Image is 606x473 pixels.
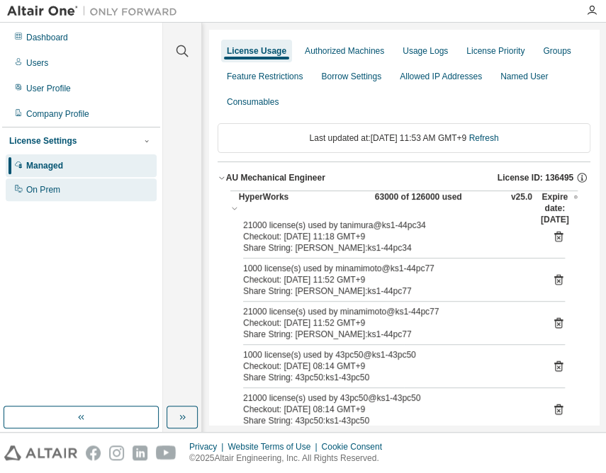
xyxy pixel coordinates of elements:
a: Refresh [468,133,498,143]
div: Managed [26,160,63,171]
div: Cookie Consent [321,441,390,452]
div: Authorized Machines [305,45,384,57]
button: AU Mechanical EngineerLicense ID: 136495 [218,162,590,193]
div: On Prem [26,184,60,195]
div: 21000 license(s) used by 43pc50@ks1-43pc50 [243,392,531,404]
img: altair_logo.svg [4,445,77,460]
div: User Profile [26,83,71,94]
div: 63000 of 126000 used [375,191,503,225]
div: 21000 license(s) used by minamimoto@ks1-44pc77 [243,306,531,317]
div: Privacy [189,441,228,452]
div: Dashboard [26,32,68,43]
div: License Settings [9,135,77,147]
div: Checkout: [DATE] 08:14 GMT+9 [243,360,531,372]
img: instagram.svg [109,445,124,460]
div: Expire date: [DATE] [541,191,578,225]
div: Checkout: [DATE] 11:18 GMT+9 [243,231,531,242]
div: 1000 license(s) used by minamimoto@ks1-44pc77 [243,263,531,274]
div: Usage Logs [403,45,448,57]
div: Named User [500,71,548,82]
div: 1000 license(s) used by 43pc50@ks1-43pc50 [243,349,531,360]
div: License Usage [227,45,286,57]
div: Share String: 43pc50:ks1-43pc50 [243,415,531,426]
div: Consumables [227,96,279,108]
div: Share String: [PERSON_NAME]:ks1-44pc77 [243,329,531,340]
div: License Priority [466,45,524,57]
div: Checkout: [DATE] 08:14 GMT+9 [243,404,531,415]
div: Feature Restrictions [227,71,303,82]
div: Checkout: [DATE] 11:52 GMT+9 [243,274,531,285]
span: License ID: 136495 [498,172,573,183]
img: linkedin.svg [133,445,147,460]
button: HyperWorks63000 of 126000 usedv25.0Expire date:[DATE] [230,191,578,225]
div: v25.0 [511,191,532,225]
div: Website Terms of Use [228,441,321,452]
div: Company Profile [26,108,89,120]
div: 21000 license(s) used by tanimura@ks1-44pc34 [243,220,531,231]
div: AU Mechanical Engineer [226,172,325,183]
div: HyperWorks [239,191,366,225]
div: Allowed IP Addresses [400,71,482,82]
div: Share String: [PERSON_NAME]:ks1-44pc77 [243,285,531,297]
div: Share String: [PERSON_NAME]:ks1-44pc34 [243,242,531,253]
div: Borrow Settings [321,71,381,82]
div: Users [26,57,48,69]
img: youtube.svg [156,445,176,460]
img: Altair One [7,4,184,18]
div: Last updated at: [DATE] 11:53 AM GMT+9 [218,123,590,153]
div: Share String: 43pc50:ks1-43pc50 [243,372,531,383]
img: facebook.svg [86,445,101,460]
div: Groups [543,45,571,57]
div: Checkout: [DATE] 11:52 GMT+9 [243,317,531,329]
p: © 2025 Altair Engineering, Inc. All Rights Reserved. [189,452,391,465]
